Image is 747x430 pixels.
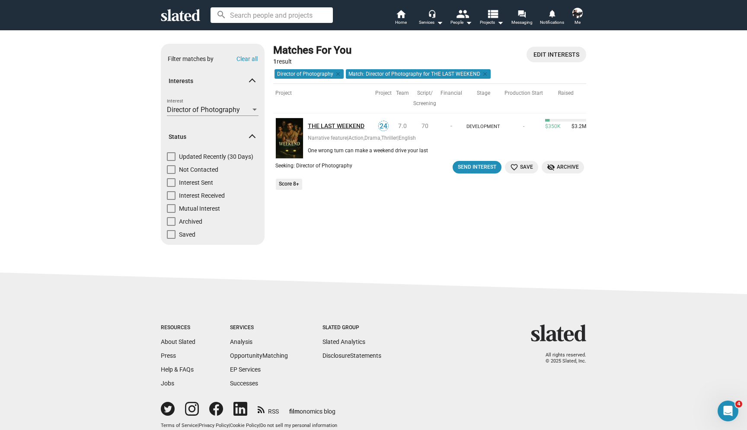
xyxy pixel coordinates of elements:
[273,58,292,65] span: result
[168,55,214,63] div: Filter matches by
[537,9,567,28] a: Notifications
[545,123,561,130] span: $350K
[230,380,258,387] a: Successes
[275,118,303,159] img: THE LAST WEEKEND
[416,9,446,28] button: Services
[230,423,259,428] a: Cookie Policy
[322,338,365,345] a: Slated Analytics
[161,423,198,428] a: Terms of Service
[395,17,407,28] span: Home
[450,17,472,28] div: People
[161,67,265,95] mat-expansion-panel-header: Interests
[259,423,260,428] span: |
[575,17,581,28] span: Me
[230,338,252,345] a: Analysis
[322,324,381,331] div: Slated Group
[463,17,474,28] mat-icon: arrow_drop_down
[434,17,445,28] mat-icon: arrow_drop_down
[718,401,738,421] iframe: Intercom live chat
[161,152,265,243] div: Status
[289,408,300,415] span: film
[308,148,586,154] div: One wrong turn can make a weekend drive your last
[273,44,351,58] div: Matches For You
[275,163,352,169] span: Seeking: Director of Photography
[161,97,265,124] div: Interests
[179,191,225,200] span: Interest Received
[161,352,176,359] a: Press
[169,133,250,141] span: Status
[533,47,579,62] span: Edit Interests
[510,163,533,172] span: Save
[308,135,348,141] span: Narrative feature |
[411,83,438,113] th: Script/ Screening
[179,230,195,239] span: Saved
[548,9,556,17] mat-icon: notifications
[517,10,526,18] mat-icon: forum
[542,161,584,173] button: Archive
[453,161,501,173] sl-message-button: Send Interest
[386,9,416,28] a: Home
[476,9,507,28] button: Projects
[547,163,579,172] span: Archive
[364,135,381,141] span: Drama,
[179,217,202,226] span: Archived
[456,7,469,20] mat-icon: people
[211,7,333,23] input: Search people and projects
[567,6,588,29] button: Dustin PearlmanMe
[322,352,381,359] a: DisclosureStatements
[547,163,555,171] mat-icon: visibility_off
[273,58,277,65] strong: 1
[399,135,416,141] span: English
[735,401,742,408] span: 4
[568,123,586,130] span: $3.2M
[179,152,253,161] span: Updated Recently (30 Days)
[398,122,407,129] span: 7.0
[333,70,341,78] mat-icon: clear
[464,83,502,113] th: Stage
[379,122,388,131] span: 24
[421,122,428,129] span: 70
[276,179,302,190] li: Score 8+
[396,9,406,19] mat-icon: home
[273,83,308,113] th: Project
[428,10,436,17] mat-icon: headset_mic
[236,55,258,62] button: Clear all
[161,123,265,151] mat-expansion-panel-header: Status
[161,338,195,345] a: About Slated
[480,70,488,78] mat-icon: clear
[540,17,564,28] span: Notifications
[394,83,411,113] th: Team
[161,380,174,387] a: Jobs
[381,135,397,141] span: Thriller
[458,163,496,172] div: Send Interest
[502,83,545,113] th: Production Start
[397,135,399,141] span: |
[260,423,337,429] button: Do not sell my personal information
[167,106,240,114] span: Director of Photography
[230,324,288,331] div: Services
[230,366,261,373] a: EP Services
[275,69,344,79] mat-chip: Director of Photography
[199,423,229,428] a: Privacy Policy
[179,165,218,174] span: Not Contacted
[510,163,518,171] mat-icon: favorite_border
[438,113,464,135] td: -
[464,113,502,135] td: Development
[289,401,335,416] a: filmonomics blog
[446,9,476,28] button: People
[258,402,279,416] a: RSS
[373,83,394,113] th: Project
[536,352,586,365] p: All rights reserved. © 2025 Slated, Inc.
[229,423,230,428] span: |
[161,324,195,331] div: Resources
[438,83,464,113] th: Financial
[198,423,199,428] span: |
[348,135,364,141] span: Action,
[511,17,533,28] span: Messaging
[495,17,505,28] mat-icon: arrow_drop_down
[179,178,213,187] span: Interest Sent
[507,9,537,28] a: Messaging
[230,352,288,359] a: OpportunityMatching
[572,8,583,18] img: Dustin Pearlman
[505,161,538,173] button: Save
